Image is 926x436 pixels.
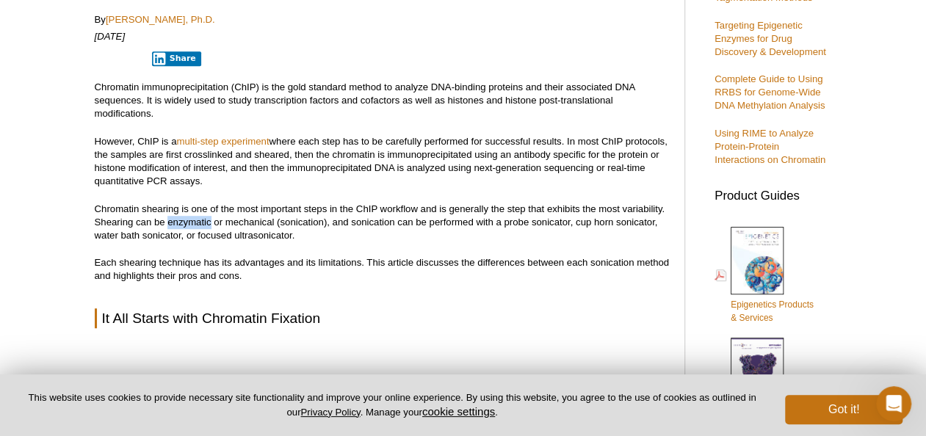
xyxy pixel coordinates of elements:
[95,51,142,65] iframe: X Post Button
[785,395,903,424] button: Got it!
[106,14,215,25] a: [PERSON_NAME], Ph.D.
[95,256,670,283] p: Each shearing technique has its advantages and its limitations. This article discusses the differ...
[95,203,670,242] p: Chromatin shearing is one of the most important steps in the ChIP workflow and is generally the s...
[715,73,825,111] a: Complete Guide to Using RRBS for Genome-Wide DNA Methylation Analysis
[715,20,826,57] a: Targeting Epigenetic Enzymes for Drug Discovery & Development
[95,13,670,26] p: By
[715,181,832,203] h3: Product Guides
[876,386,911,421] iframe: Intercom live chat
[95,81,670,120] p: Chromatin immunoprecipitation (ChIP) is the gold standard method to analyze DNA-binding proteins ...
[95,308,670,328] h2: It All Starts with Chromatin Fixation
[23,391,761,419] p: This website uses cookies to provide necessary site functionality and improve your online experie...
[300,407,360,418] a: Privacy Policy
[95,135,670,188] p: However, ChIP is a where each step has to be carefully performed for successful results. In most ...
[95,31,126,42] em: [DATE]
[731,227,784,294] img: Epi_brochure_140604_cover_web_70x200
[152,51,201,66] button: Share
[422,405,495,418] button: cookie settings
[731,299,814,323] span: Epigenetics Products & Services
[176,136,269,147] a: multi-step experiment
[715,128,825,165] a: Using RIME to Analyze Protein-Protein Interactions on Chromatin
[715,225,814,326] a: Epigenetics Products& Services
[731,338,784,405] img: Abs_epi_2015_cover_web_70x200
